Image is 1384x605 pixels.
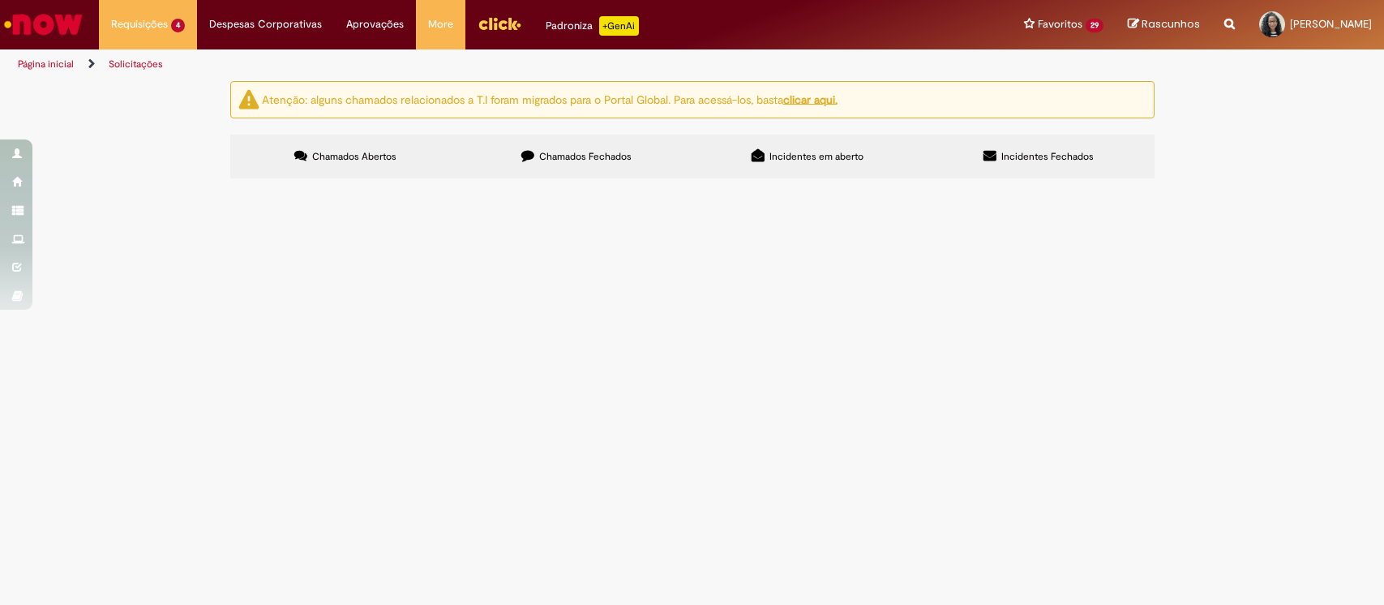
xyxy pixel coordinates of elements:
[109,58,163,71] a: Solicitações
[346,16,404,32] span: Aprovações
[1290,17,1372,31] span: [PERSON_NAME]
[1142,16,1200,32] span: Rascunhos
[262,92,838,106] ng-bind-html: Atenção: alguns chamados relacionados a T.I foram migrados para o Portal Global. Para acessá-los,...
[546,16,639,36] div: Padroniza
[1038,16,1082,32] span: Favoritos
[171,19,185,32] span: 4
[599,16,639,36] p: +GenAi
[12,49,911,79] ul: Trilhas de página
[1128,17,1200,32] a: Rascunhos
[769,150,863,163] span: Incidentes em aberto
[2,8,85,41] img: ServiceNow
[209,16,322,32] span: Despesas Corporativas
[428,16,453,32] span: More
[1001,150,1094,163] span: Incidentes Fechados
[18,58,74,71] a: Página inicial
[312,150,396,163] span: Chamados Abertos
[111,16,168,32] span: Requisições
[1086,19,1103,32] span: 29
[783,92,838,106] a: clicar aqui.
[478,11,521,36] img: click_logo_yellow_360x200.png
[539,150,632,163] span: Chamados Fechados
